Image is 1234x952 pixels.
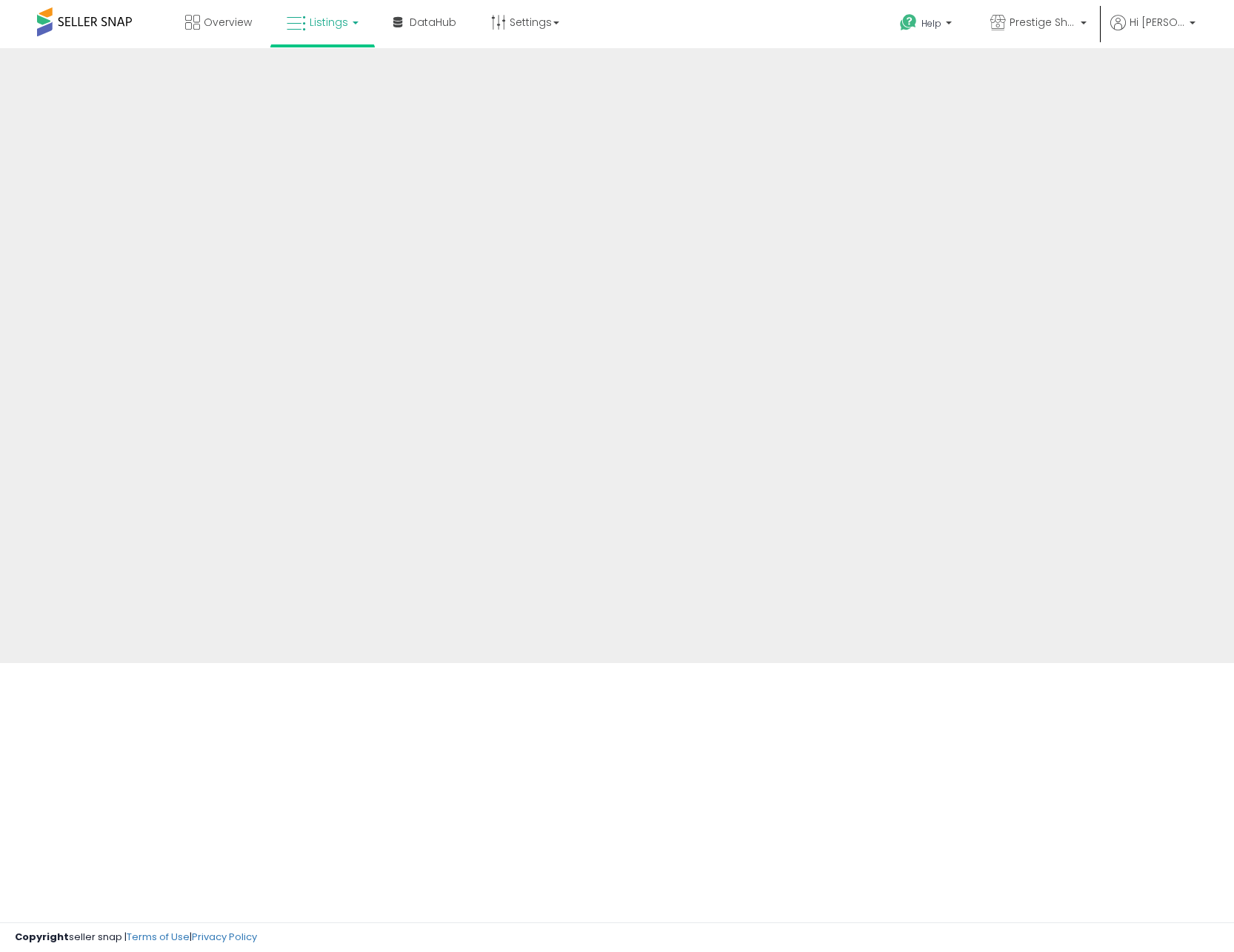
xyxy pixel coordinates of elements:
[204,15,252,30] span: Overview
[410,15,456,30] span: DataHub
[1110,15,1195,48] a: Hi [PERSON_NAME]
[1130,15,1185,30] span: Hi [PERSON_NAME]
[899,13,918,32] i: Get Help
[310,15,348,30] span: Listings
[888,2,967,48] a: Help
[921,17,941,30] span: Help
[1010,15,1076,30] span: Prestige Shop LLC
